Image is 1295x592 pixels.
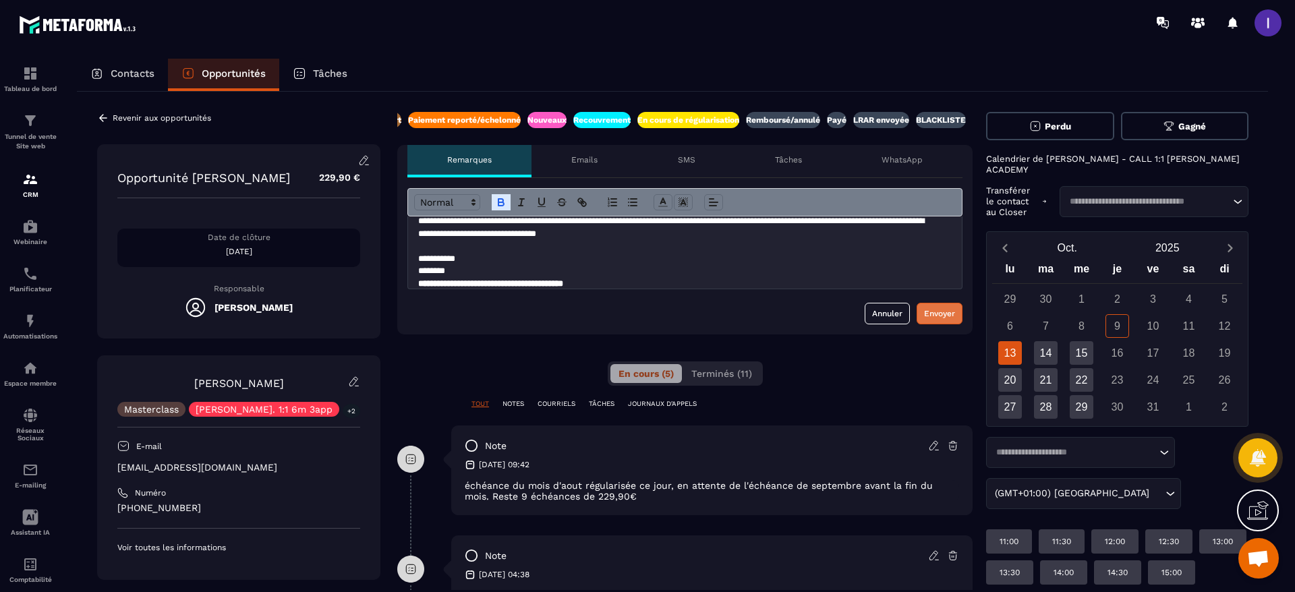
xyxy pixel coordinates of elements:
[1207,260,1242,283] div: di
[117,246,360,257] p: [DATE]
[1213,287,1236,311] div: 5
[1000,567,1020,578] p: 13:30
[1034,314,1058,338] div: 7
[853,115,909,125] p: LRAR envoyée
[628,399,697,409] p: JOURNAUX D'APPELS
[117,171,290,185] p: Opportunité [PERSON_NAME]
[1107,567,1128,578] p: 14:30
[22,65,38,82] img: formation
[637,115,739,125] p: En cours de régularisation
[3,102,57,161] a: formationformationTunnel de vente Site web
[998,287,1022,311] div: 29
[1034,341,1058,365] div: 14
[1171,260,1207,283] div: sa
[986,154,1248,175] p: Calendrier de [PERSON_NAME] - CALL 1:1 [PERSON_NAME] ACADEMY
[992,287,1242,419] div: Calendar days
[573,115,631,125] p: Recouvrement
[3,208,57,256] a: automationsautomationsWebinaire
[194,377,284,390] a: [PERSON_NAME]
[986,185,1036,218] p: Transférer le contact au Closer
[1070,368,1093,392] div: 22
[3,303,57,350] a: automationsautomationsAutomatisations
[22,113,38,129] img: formation
[1135,260,1171,283] div: ve
[408,115,521,125] p: Paiement reporté/échelonné
[117,542,360,553] p: Voir toutes les informations
[691,368,752,379] span: Terminés (11)
[992,260,1028,283] div: lu
[1217,239,1242,257] button: Next month
[827,115,846,125] p: Payé
[986,112,1114,140] button: Perdu
[22,266,38,282] img: scheduler
[1177,314,1201,338] div: 11
[1034,368,1058,392] div: 21
[1177,368,1201,392] div: 25
[882,154,923,165] p: WhatsApp
[135,487,166,498] p: Numéro
[3,238,57,245] p: Webinaire
[117,502,360,514] p: [PHONE_NUMBER]
[3,332,57,340] p: Automatisations
[1054,567,1074,578] p: 14:00
[3,397,57,452] a: social-networksocial-networkRéseaux Sociaux
[992,239,1017,257] button: Previous month
[775,154,802,165] p: Tâches
[3,55,57,102] a: formationformationTableau de bord
[1238,538,1279,579] div: Ouvrir le chat
[117,284,360,293] p: Responsable
[1213,395,1236,419] div: 2
[678,154,695,165] p: SMS
[1105,341,1129,365] div: 16
[214,302,293,313] h5: [PERSON_NAME]
[3,499,57,546] a: Assistant IA
[22,313,38,329] img: automations
[19,12,140,37] img: logo
[502,399,524,409] p: NOTES
[1177,395,1201,419] div: 1
[113,113,211,123] p: Revenir aux opportunités
[1105,287,1129,311] div: 2
[1105,395,1129,419] div: 30
[865,303,910,324] button: Annuler
[1070,287,1093,311] div: 1
[1070,314,1093,338] div: 8
[1141,341,1165,365] div: 17
[117,232,360,243] p: Date de clôture
[3,380,57,387] p: Espace membre
[465,480,959,502] p: échéance du mois d'aout régularisée ce jour, en attente de l'échéance de septembre avant la fin d...
[3,481,57,489] p: E-mailing
[916,115,966,125] p: BLACKLISTE
[279,59,361,91] a: Tâches
[1177,287,1201,311] div: 4
[1177,341,1201,365] div: 18
[1099,260,1135,283] div: je
[1121,112,1249,140] button: Gagné
[683,364,760,383] button: Terminés (11)
[479,459,529,470] p: [DATE] 09:42
[343,404,360,418] p: +2
[3,350,57,397] a: automationsautomationsEspace membre
[1017,236,1118,260] button: Open months overlay
[1105,314,1129,338] div: 9
[1060,186,1248,217] div: Search for option
[3,529,57,536] p: Assistant IA
[1118,236,1218,260] button: Open years overlay
[986,478,1181,509] div: Search for option
[1141,395,1165,419] div: 31
[117,461,360,474] p: [EMAIL_ADDRESS][DOMAIN_NAME]
[3,256,57,303] a: schedulerschedulerPlanificateur
[124,405,179,414] p: Masterclass
[22,171,38,187] img: formation
[196,405,333,414] p: [PERSON_NAME]. 1:1 6m 3app
[3,285,57,293] p: Planificateur
[589,399,614,409] p: TÂCHES
[22,407,38,423] img: social-network
[22,218,38,235] img: automations
[3,132,57,151] p: Tunnel de vente Site web
[485,550,507,562] p: note
[1213,368,1236,392] div: 26
[610,364,682,383] button: En cours (5)
[986,437,1175,468] div: Search for option
[1028,260,1064,283] div: ma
